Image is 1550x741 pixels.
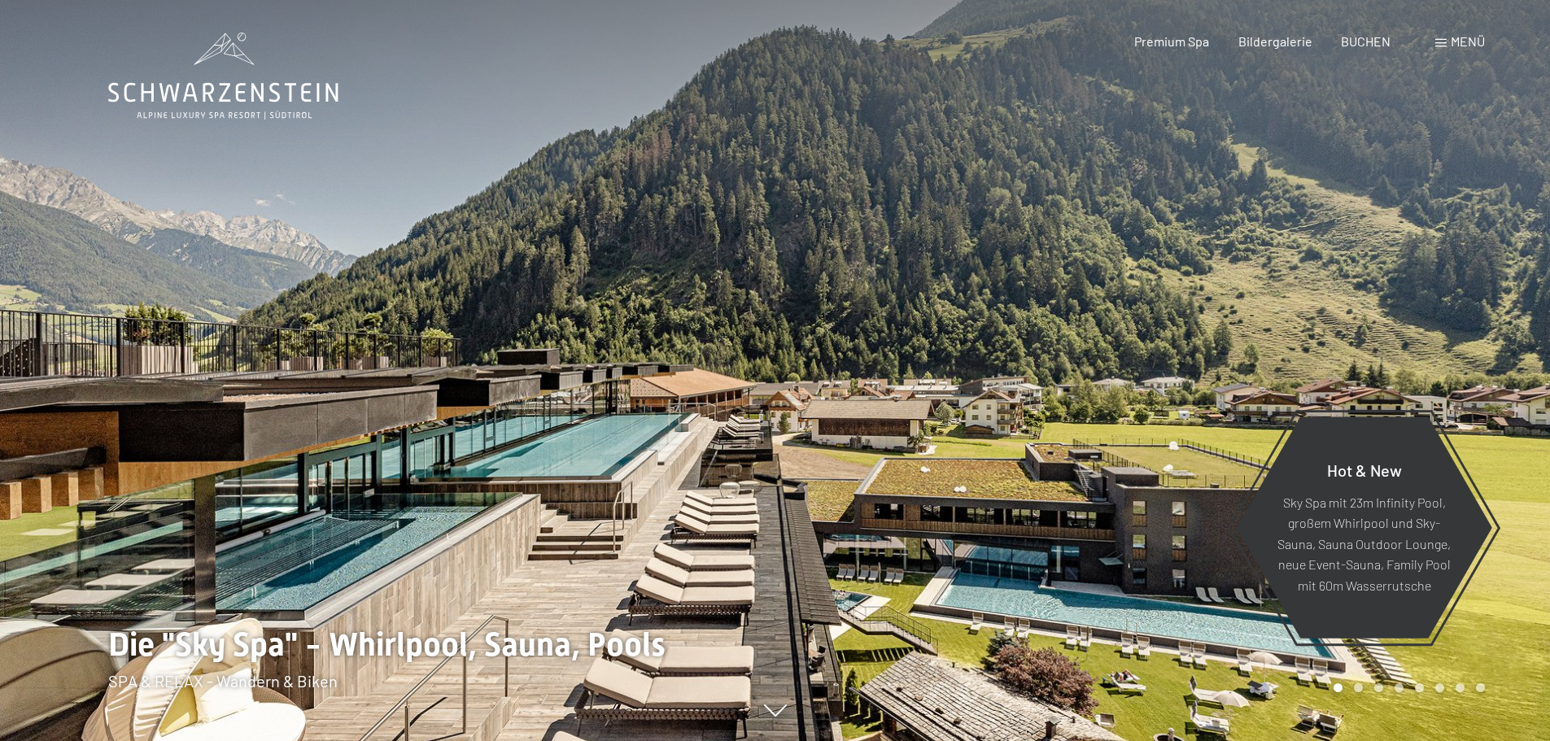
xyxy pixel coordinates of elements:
a: BUCHEN [1341,33,1391,49]
a: Hot & New Sky Spa mit 23m Infinity Pool, großem Whirlpool und Sky-Sauna, Sauna Outdoor Lounge, ne... [1235,416,1493,639]
div: Carousel Page 6 [1435,683,1444,692]
span: Menü [1451,33,1485,49]
a: Premium Spa [1134,33,1209,49]
p: Sky Spa mit 23m Infinity Pool, großem Whirlpool und Sky-Sauna, Sauna Outdoor Lounge, neue Event-S... [1276,491,1452,595]
div: Carousel Page 8 [1476,683,1485,692]
div: Carousel Pagination [1328,683,1485,692]
div: Carousel Page 4 [1395,683,1404,692]
div: Carousel Page 5 [1415,683,1424,692]
div: Carousel Page 1 (Current Slide) [1334,683,1343,692]
div: Carousel Page 2 [1354,683,1363,692]
a: Bildergalerie [1238,33,1312,49]
div: Carousel Page 3 [1374,683,1383,692]
span: Hot & New [1327,460,1402,479]
div: Carousel Page 7 [1456,683,1465,692]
